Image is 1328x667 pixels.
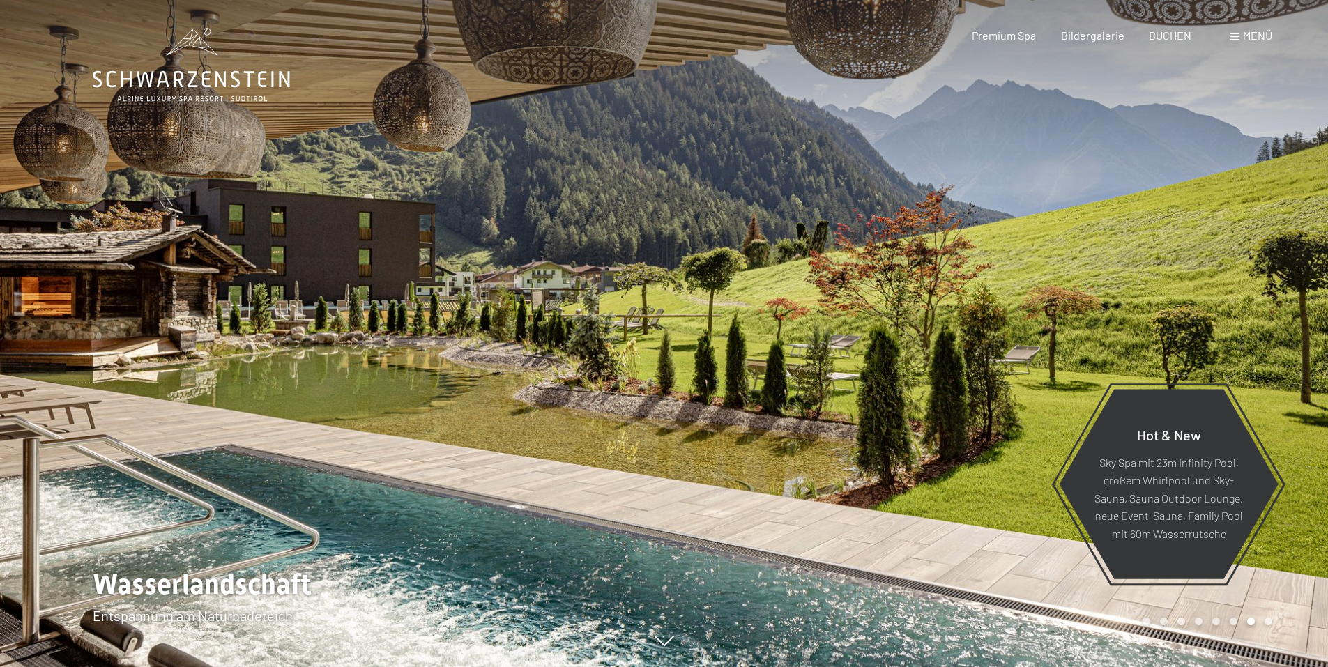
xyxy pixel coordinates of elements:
span: Hot & New [1137,426,1201,443]
span: Menü [1243,29,1272,42]
p: Sky Spa mit 23m Infinity Pool, großem Whirlpool und Sky-Sauna, Sauna Outdoor Lounge, neue Event-S... [1093,453,1244,542]
div: Carousel Pagination [1138,618,1272,625]
div: Carousel Page 2 [1160,618,1168,625]
a: Premium Spa [972,29,1036,42]
a: BUCHEN [1149,29,1191,42]
div: Carousel Page 8 [1265,618,1272,625]
a: Hot & New Sky Spa mit 23m Infinity Pool, großem Whirlpool und Sky-Sauna, Sauna Outdoor Lounge, ne... [1058,388,1279,580]
div: Carousel Page 4 [1195,618,1203,625]
div: Carousel Page 6 [1230,618,1237,625]
div: Carousel Page 7 (Current Slide) [1247,618,1255,625]
a: Bildergalerie [1061,29,1124,42]
div: Carousel Page 3 [1177,618,1185,625]
div: Carousel Page 1 [1143,618,1150,625]
div: Carousel Page 5 [1212,618,1220,625]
